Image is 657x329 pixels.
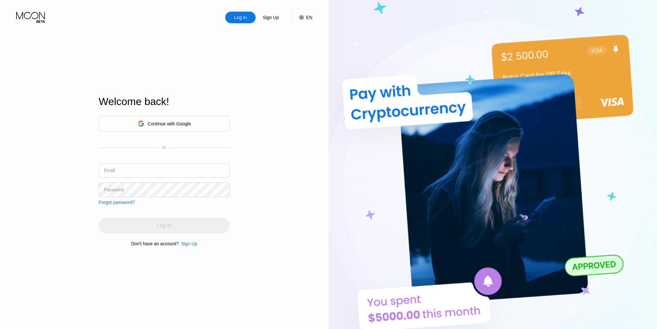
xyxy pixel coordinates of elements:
div: Sign Up [179,241,197,246]
div: Password [104,187,123,192]
div: Continue with Google [148,121,191,126]
div: Log In [225,12,256,23]
div: Forgot password? [99,200,135,205]
div: Sign Up [181,241,197,246]
div: Email [104,168,115,173]
div: Log In [234,14,248,21]
div: Continue with Google [99,116,230,132]
div: Welcome back! [99,96,230,108]
div: EN [292,12,312,23]
div: Sign Up [256,12,286,23]
div: EN [306,15,312,20]
div: Sign Up [262,14,280,21]
div: Don't have an account? [131,241,179,246]
div: or [163,145,166,150]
